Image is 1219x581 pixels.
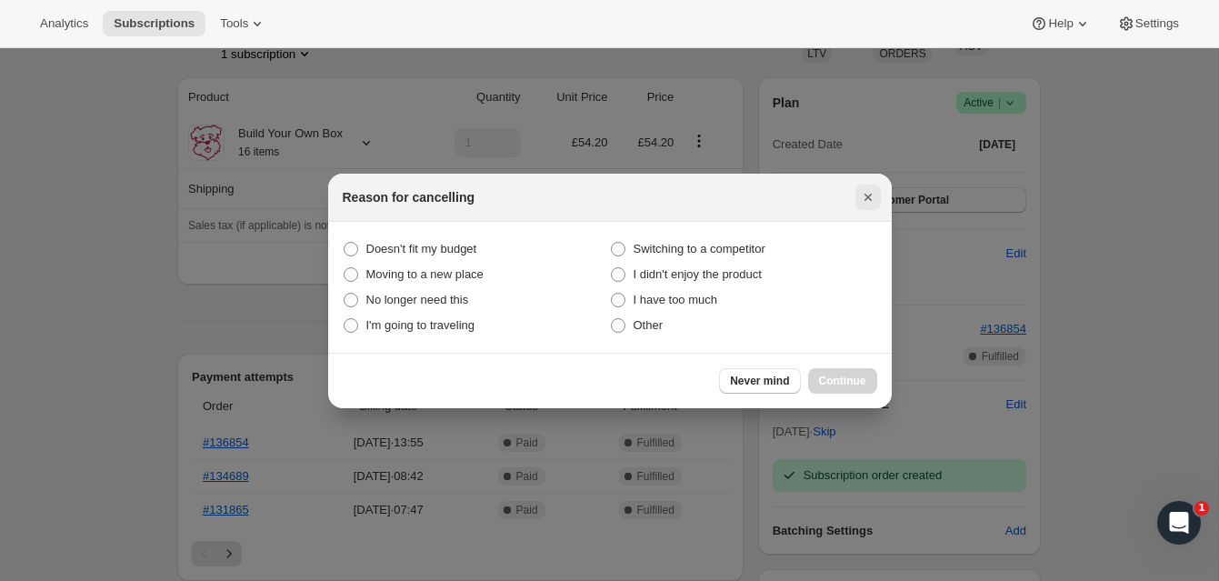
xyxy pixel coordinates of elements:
span: Help [1048,16,1073,31]
span: Analytics [40,16,88,31]
span: Switching to a competitor [634,242,765,255]
h2: Reason for cancelling [343,188,475,206]
button: Analytics [29,11,99,36]
span: Tools [220,16,248,31]
span: Moving to a new place [366,267,484,281]
button: Tools [209,11,277,36]
button: Never mind [719,368,800,394]
span: I didn't enjoy the product [634,267,762,281]
span: No longer need this [366,293,469,306]
button: Close [855,185,881,210]
span: I'm going to traveling [366,318,475,332]
span: Settings [1135,16,1179,31]
span: Other [634,318,664,332]
span: I have too much [634,293,718,306]
button: Settings [1106,11,1190,36]
span: Doesn't fit my budget [366,242,477,255]
iframe: Intercom live chat [1157,501,1201,545]
span: Subscriptions [114,16,195,31]
button: Subscriptions [103,11,205,36]
span: 1 [1194,501,1209,516]
button: Help [1019,11,1102,36]
span: Never mind [730,374,789,388]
